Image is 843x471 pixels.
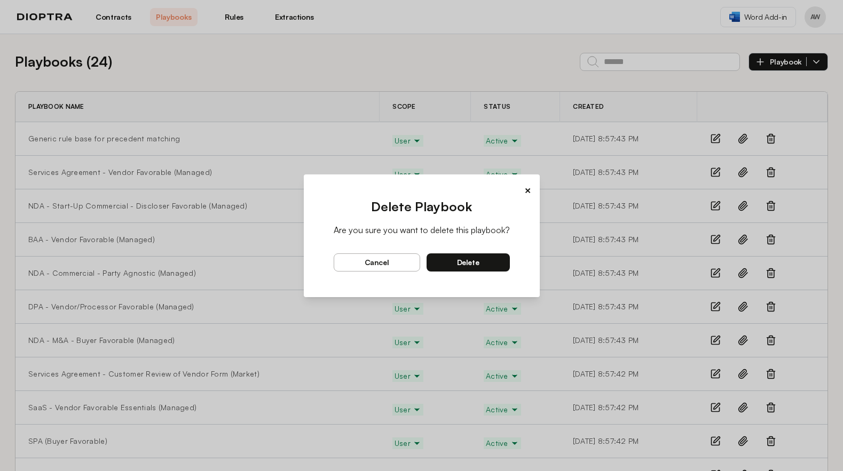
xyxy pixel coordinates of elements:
button: × [524,183,531,198]
button: cancel [334,253,420,272]
p: Are you sure you want to delete this playbook? [334,223,510,236]
h2: Delete Playbook [334,198,510,215]
button: delete [427,253,510,272]
span: cancel [365,258,389,267]
span: delete [457,258,479,267]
